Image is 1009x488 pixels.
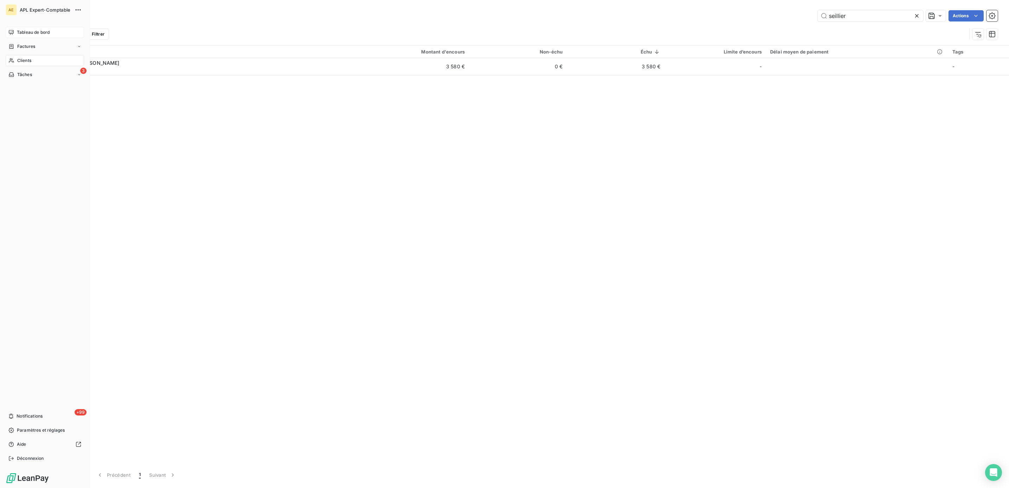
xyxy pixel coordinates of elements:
[17,29,50,36] span: Tableau de bord
[17,57,31,64] span: Clients
[92,468,135,482] button: Précédent
[952,63,954,69] span: -
[567,58,665,75] td: 3 580 €
[342,49,465,55] div: Montant d'encours
[818,10,923,21] input: Rechercher
[17,441,26,448] span: Aide
[6,4,17,15] div: AE
[77,29,109,40] button: Filtrer
[760,63,762,70] span: -
[17,455,44,462] span: Déconnexion
[669,49,762,55] div: Limite d’encours
[571,49,660,55] div: Échu
[770,49,944,55] div: Délai moyen de paiement
[135,468,145,482] button: 1
[473,49,563,55] div: Non-échu
[952,49,1005,55] div: Tags
[338,58,469,75] td: 3 580 €
[20,7,70,13] span: APL Expert-Comptable
[80,68,87,74] span: 3
[17,71,32,78] span: Tâches
[17,427,65,433] span: Paramètres et réglages
[948,10,984,21] button: Actions
[17,43,35,50] span: Factures
[6,439,84,450] a: Aide
[145,468,180,482] button: Suivant
[75,409,87,415] span: +99
[49,67,334,74] span: 91340900
[6,473,49,484] img: Logo LeanPay
[139,471,141,478] span: 1
[469,58,567,75] td: 0 €
[17,413,43,419] span: Notifications
[985,464,1002,481] div: Open Intercom Messenger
